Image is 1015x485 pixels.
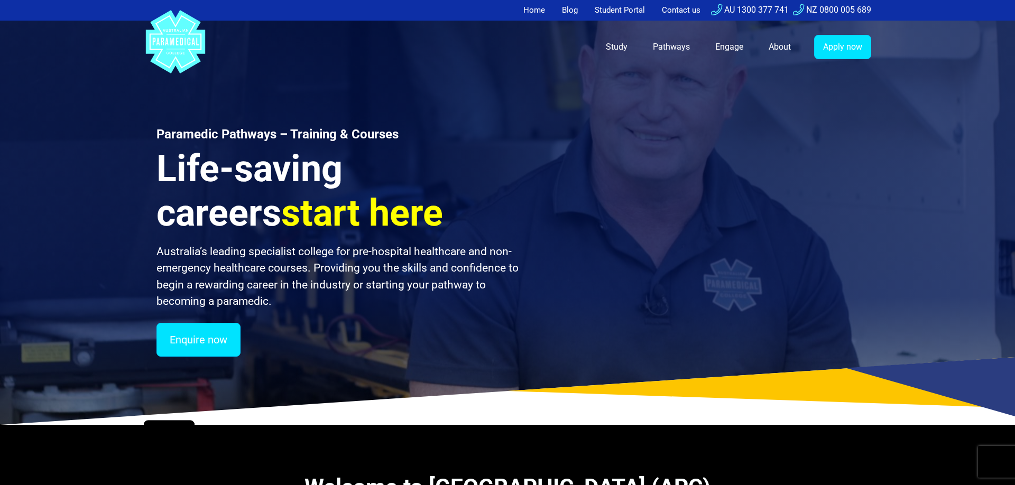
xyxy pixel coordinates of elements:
a: NZ 0800 005 689 [793,5,871,15]
a: Apply now [814,35,871,59]
h3: Life-saving careers [156,146,520,235]
h1: Paramedic Pathways – Training & Courses [156,127,520,142]
a: Study [599,32,642,62]
p: Australia’s leading specialist college for pre-hospital healthcare and non-emergency healthcare c... [156,244,520,310]
span: start here [281,191,443,235]
a: Enquire now [156,323,241,357]
a: Australian Paramedical College [144,21,207,74]
a: Pathways [647,32,705,62]
a: AU 1300 377 741 [711,5,789,15]
a: About [762,32,806,62]
a: Engage [709,32,758,62]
